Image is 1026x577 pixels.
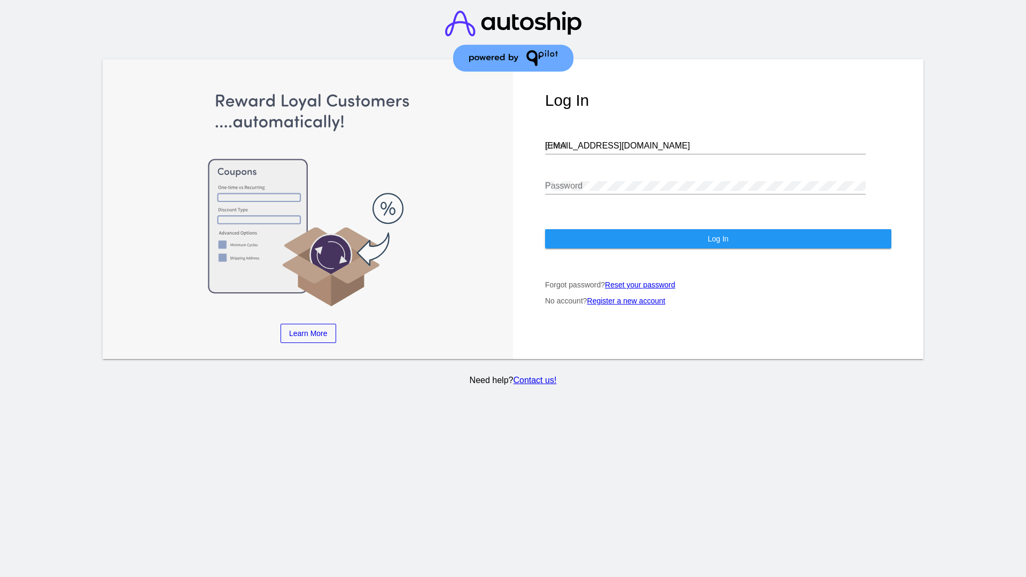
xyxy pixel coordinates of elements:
[281,324,336,343] a: Learn More
[545,91,891,110] h1: Log In
[135,91,481,308] img: Apply Coupons Automatically to Scheduled Orders with QPilot
[605,280,675,289] a: Reset your password
[545,229,891,248] button: Log In
[545,280,891,289] p: Forgot password?
[289,329,328,338] span: Learn More
[708,235,728,243] span: Log In
[101,376,926,385] p: Need help?
[513,376,556,385] a: Contact us!
[545,141,866,151] input: Email
[545,297,891,305] p: No account?
[587,297,665,305] a: Register a new account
